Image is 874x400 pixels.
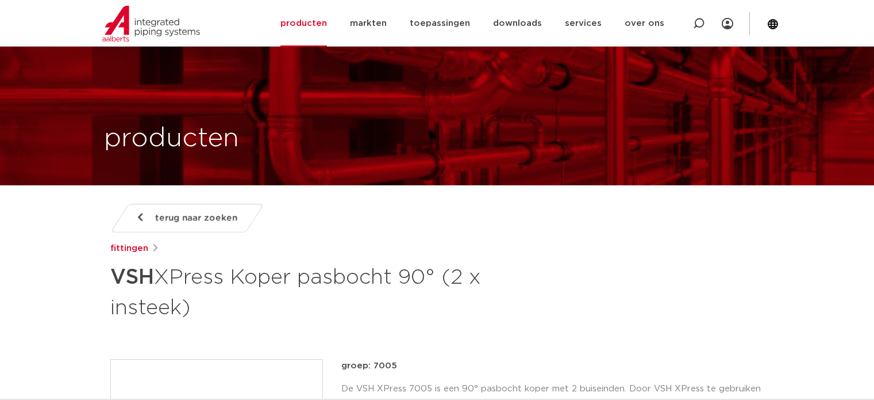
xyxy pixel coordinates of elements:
a: terug naar zoeken [110,204,264,233]
h1: producten [104,120,239,157]
a: fittingen [110,242,148,256]
span: terug naar zoeken [155,209,237,227]
strong: VSH [110,267,154,288]
p: groep: 7005 [341,359,764,373]
h1: XPress Koper pasbocht 90° (2 x insteek) [110,260,542,322]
